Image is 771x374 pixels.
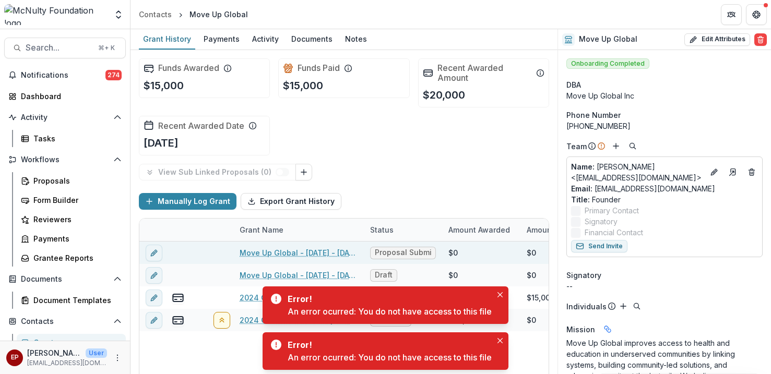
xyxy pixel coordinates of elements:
button: Edit Attributes [684,33,750,46]
a: Grant History [139,29,195,50]
h2: Funds Awarded [158,63,219,73]
a: Move Up Global - [DATE] - [DATE] Response Fund [240,270,358,281]
div: Amount Awarded [442,219,520,241]
div: Status [364,219,442,241]
button: Search [631,300,643,312]
p: [EMAIL_ADDRESS][DOMAIN_NAME] [27,358,107,368]
div: $0 [527,315,536,325]
div: Payments [33,233,117,244]
div: Grantees [33,337,117,348]
span: Email: [571,184,592,193]
button: Link Grants [295,164,312,180]
div: Payments [199,31,244,46]
button: Open entity switcher [111,4,126,25]
a: Grantees [17,334,126,351]
div: Dashboard [21,91,117,102]
div: $0 [527,247,536,258]
p: User [86,348,107,358]
button: View Sub Linked Proposals (0) [139,164,296,180]
div: Amount Paid [520,219,599,241]
p: $15,000 [144,78,184,93]
button: Delete [754,33,767,46]
button: view-payments [172,314,184,327]
div: Move Up Global Inc [566,90,763,101]
a: Proposals [17,172,126,189]
span: Mission [566,324,595,335]
a: Contacts [135,7,176,22]
span: Workflows [21,155,109,164]
span: Notifications [21,71,105,80]
button: Search... [4,38,126,58]
div: $15,000 [527,292,555,303]
div: Grant Name [233,219,364,241]
a: 2024 CF Award - Move Up Global-04/04/2024-04/04/2025 [240,315,358,325]
a: Email: [EMAIL_ADDRESS][DOMAIN_NAME] [571,183,715,194]
h2: Funds Paid [298,63,340,73]
a: Move Up Global - [DATE] - [DATE] Response Fund [240,247,358,258]
button: edit [146,267,162,284]
a: Go to contact [725,164,741,180]
button: Send Invite [571,240,627,252]
a: Grantee Reports [17,249,126,267]
a: Notes [341,29,371,50]
h2: Recent Awarded Date [158,121,244,131]
span: Documents [21,275,109,284]
p: $15,000 [283,78,323,93]
div: Document Templates [33,295,117,306]
span: DBA [566,79,581,90]
div: An error ocurred: You do not have access to this file [288,351,492,364]
a: Reviewers [17,211,126,228]
a: Activity [248,29,283,50]
p: View Sub Linked Proposals ( 0 ) [158,168,276,177]
span: Proposal Submitted [375,248,431,257]
div: $0 [448,270,458,281]
div: esther park [11,354,19,361]
button: Open Activity [4,109,126,126]
div: Grantee Reports [33,252,117,263]
div: Error! [288,293,488,305]
p: $20,000 [423,87,465,103]
span: Name : [571,162,595,171]
h2: Recent Awarded Amount [437,63,532,83]
button: Search [626,140,639,152]
span: Signatory [566,270,601,281]
a: Document Templates [17,292,126,309]
span: Contacts [21,317,109,326]
button: Close [494,334,506,347]
nav: breadcrumb [135,7,252,22]
button: Open Documents [4,271,126,287]
button: Export Grant History [241,193,341,210]
h2: Move Up Global [579,35,637,44]
div: Status [364,224,400,235]
button: Add [617,300,630,312]
div: Reviewers [33,214,117,225]
p: [DATE] [144,135,179,151]
button: More [111,352,124,364]
p: Team [566,141,587,152]
button: Deletes [745,166,758,178]
div: $0 [527,270,536,281]
button: edit [146,289,162,306]
button: edit [146,245,162,261]
span: Financial Contact [585,227,643,238]
div: An error ocurred: You do not have access to this file [288,305,492,318]
div: Activity [248,31,283,46]
div: $0 [448,247,458,258]
a: Dashboard [4,88,126,105]
div: Error! [288,339,488,351]
span: Signatory [585,216,618,227]
a: Documents [287,29,337,50]
button: Open Workflows [4,151,126,168]
span: Onboarding Completed [566,58,649,69]
img: McNulty Foundation logo [4,4,107,25]
span: Search... [26,43,92,53]
button: Partners [721,4,742,25]
div: Contacts [139,9,172,20]
div: Grant History [139,31,195,46]
div: Amount Awarded [442,224,516,235]
span: Draft [375,271,393,280]
span: 274 [105,70,122,80]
